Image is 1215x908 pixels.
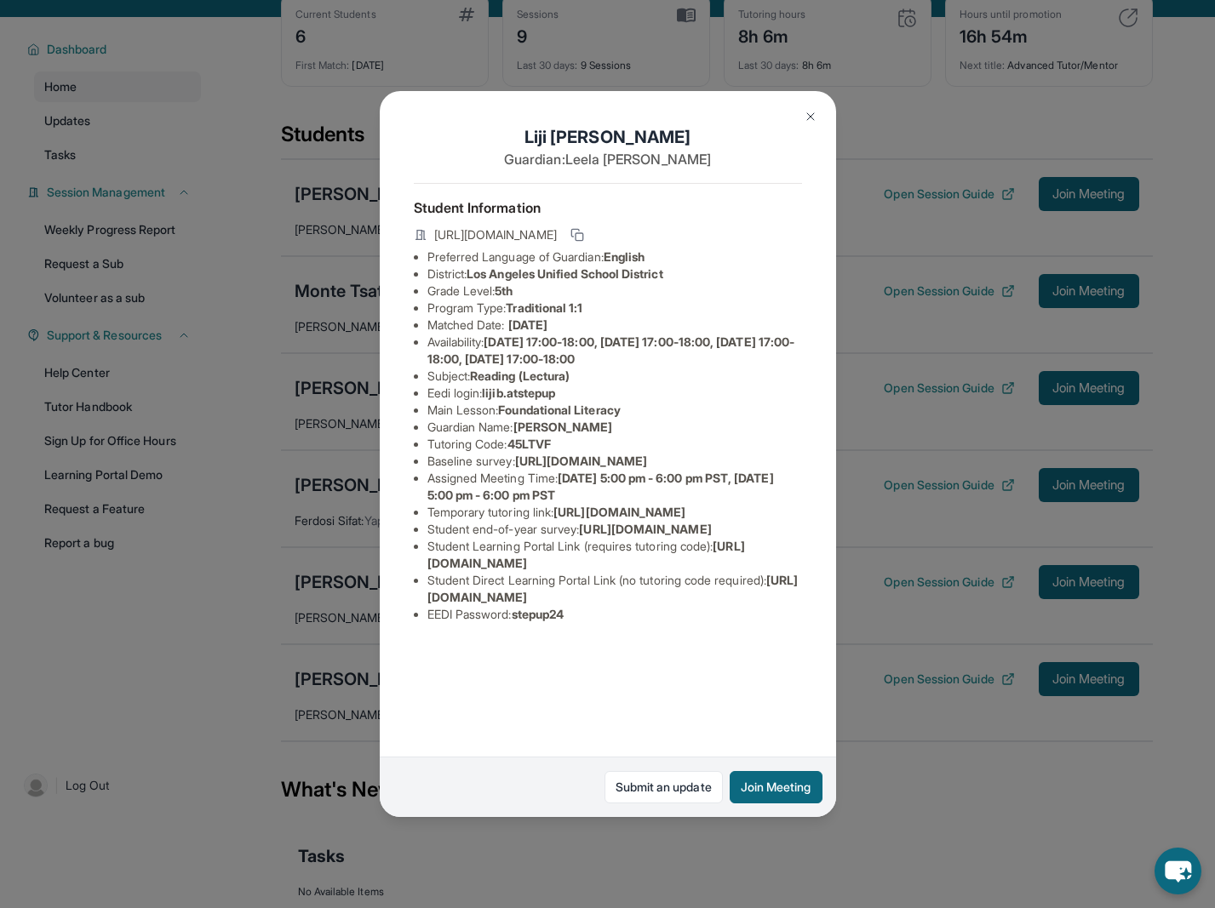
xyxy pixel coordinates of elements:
[427,504,802,521] li: Temporary tutoring link :
[804,110,817,123] img: Close Icon
[427,572,802,606] li: Student Direct Learning Portal Link (no tutoring code required) :
[1155,848,1201,894] button: chat-button
[427,606,802,623] li: EEDI Password :
[508,317,547,332] span: [DATE]
[730,771,822,803] button: Join Meeting
[414,197,802,218] h4: Student Information
[427,453,802,470] li: Baseline survey :
[513,420,613,434] span: [PERSON_NAME]
[605,771,723,803] a: Submit an update
[427,385,802,402] li: Eedi login :
[427,334,795,366] span: [DATE] 17:00-18:00, [DATE] 17:00-18:00, [DATE] 17:00-18:00, [DATE] 17:00-18:00
[427,436,802,453] li: Tutoring Code :
[427,419,802,436] li: Guardian Name :
[427,334,802,368] li: Availability:
[604,249,645,264] span: English
[507,437,551,451] span: 45LTVF
[553,505,685,519] span: [URL][DOMAIN_NAME]
[414,125,802,149] h1: Liji [PERSON_NAME]
[567,225,587,245] button: Copy link
[506,300,582,315] span: Traditional 1:1
[427,470,802,504] li: Assigned Meeting Time :
[427,538,802,572] li: Student Learning Portal Link (requires tutoring code) :
[427,317,802,334] li: Matched Date:
[427,266,802,283] li: District:
[427,300,802,317] li: Program Type:
[427,402,802,419] li: Main Lesson :
[427,368,802,385] li: Subject :
[495,283,513,298] span: 5th
[512,607,565,621] span: stepup24
[498,403,620,417] span: Foundational Literacy
[579,522,711,536] span: [URL][DOMAIN_NAME]
[427,521,802,538] li: Student end-of-year survey :
[427,471,774,502] span: [DATE] 5:00 pm - 6:00 pm PST, [DATE] 5:00 pm - 6:00 pm PST
[470,368,570,383] span: Reading (Lectura)
[427,248,802,266] li: Preferred Language of Guardian:
[427,283,802,300] li: Grade Level:
[482,385,555,400] span: lijib.atstepup
[434,226,557,243] span: [URL][DOMAIN_NAME]
[515,454,647,468] span: [URL][DOMAIN_NAME]
[414,149,802,169] p: Guardian: Leela [PERSON_NAME]
[467,266,662,281] span: Los Angeles Unified School District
